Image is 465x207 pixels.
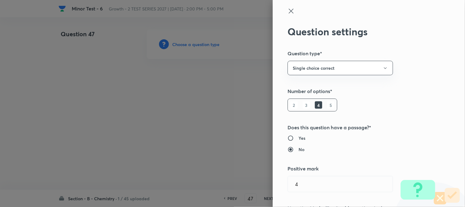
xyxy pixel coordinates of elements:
[303,101,310,109] h6: 3
[327,101,334,109] h6: 5
[299,146,304,153] h6: No
[288,124,430,131] h5: Does this question have a passage?*
[288,26,430,37] h2: Question settings
[288,61,393,75] button: Single choice correct
[299,135,305,141] h6: Yes
[288,165,430,172] h5: Positive mark
[315,101,322,109] h6: 4
[290,101,298,109] h6: 2
[288,176,393,192] input: Positive marks
[288,88,430,95] h5: Number of options*
[288,50,430,57] h5: Question type*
